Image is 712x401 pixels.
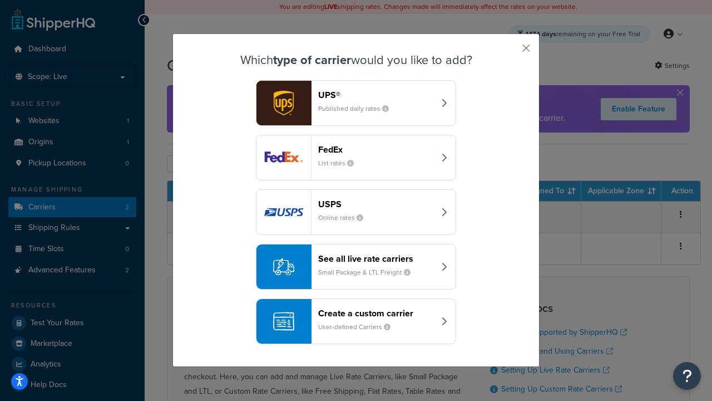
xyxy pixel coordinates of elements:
button: See all live rate carriersSmall Package & LTL Freight [256,244,456,290]
header: USPS [318,199,434,209]
button: Open Resource Center [673,362,701,390]
header: UPS® [318,90,434,100]
header: Create a custom carrier [318,308,434,319]
small: Small Package & LTL Freight [318,267,419,277]
img: usps logo [256,190,311,234]
strong: type of carrier [273,51,351,69]
button: usps logoUSPSOnline rates [256,189,456,235]
button: ups logoUPS®Published daily rates [256,80,456,126]
button: fedEx logoFedExList rates [256,135,456,180]
small: Online rates [318,213,372,223]
small: User-defined Carriers [318,322,399,332]
img: icon-carrier-custom-c93b8a24.svg [273,311,294,332]
img: ups logo [256,81,311,125]
small: List rates [318,158,363,168]
h3: Which would you like to add? [201,53,511,67]
header: See all live rate carriers [318,253,434,264]
img: fedEx logo [256,135,311,180]
button: Create a custom carrierUser-defined Carriers [256,299,456,344]
header: FedEx [318,144,434,155]
small: Published daily rates [318,104,398,114]
img: icon-carrier-liverate-becf4550.svg [273,256,294,277]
